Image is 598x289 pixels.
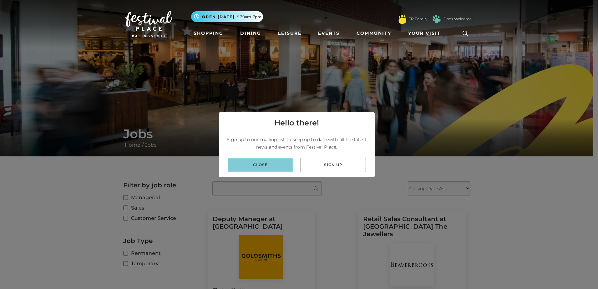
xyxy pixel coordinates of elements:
[316,28,342,39] a: Events
[443,16,473,22] a: Dogs Welcome!
[276,28,304,39] a: Leisure
[191,28,226,39] a: Shopping
[191,11,263,22] button: Open [DATE] 9.30am-7pm
[274,117,319,129] h4: Hello there!
[406,28,446,39] a: Your Visit
[301,158,366,172] a: Sign up
[237,14,261,20] span: 9.30am-7pm
[238,28,264,39] a: Dining
[224,136,370,151] p: Sign up to our mailing list to keep up to date with all the latest news and events from Festival ...
[354,28,394,39] a: Community
[228,158,293,172] a: Close
[202,14,235,20] span: Open [DATE]
[408,30,441,37] span: Your Visit
[408,16,427,22] a: FP Family
[125,11,172,37] img: Festival Place Logo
